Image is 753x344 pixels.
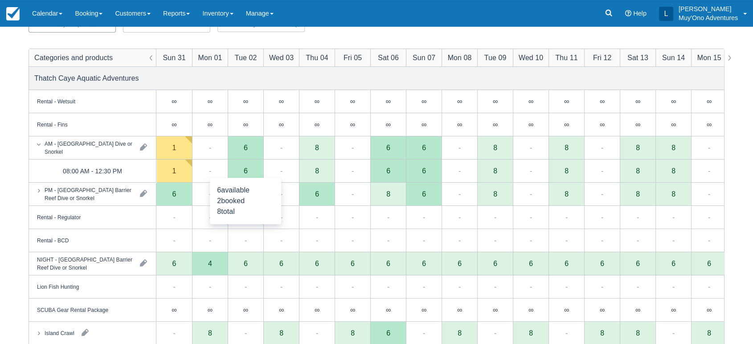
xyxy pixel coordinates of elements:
[636,260,640,267] div: 6
[244,167,248,174] div: 6
[228,90,263,113] div: ∞
[458,329,462,336] div: 8
[458,281,461,292] div: -
[352,235,354,246] div: -
[513,90,548,113] div: ∞
[548,90,584,113] div: ∞
[315,167,319,174] div: 8
[263,113,299,136] div: ∞
[600,121,605,128] div: ∞
[387,281,389,292] div: -
[528,306,533,313] div: ∞
[637,235,639,246] div: -
[477,90,513,113] div: ∞
[406,160,442,183] div: 6
[422,144,426,151] div: 6
[636,167,640,174] div: 8
[245,235,247,246] div: -
[299,90,335,113] div: ∞
[457,98,462,105] div: ∞
[458,235,461,246] div: -
[370,113,406,136] div: ∞
[620,113,655,136] div: ∞
[484,52,507,63] div: Tue 09
[565,235,568,246] div: -
[422,190,426,197] div: 6
[601,281,603,292] div: -
[671,121,676,128] div: ∞
[636,190,640,197] div: 8
[671,98,676,105] div: ∞
[163,52,185,63] div: Sun 31
[672,281,675,292] div: -
[620,90,655,113] div: ∞
[600,329,604,336] div: 8
[584,299,620,322] div: ∞
[422,306,426,313] div: ∞
[217,197,221,205] span: 2
[406,252,442,275] div: 6
[34,73,139,83] div: Thatch Caye Aquatic Adventures
[708,188,710,199] div: -
[386,167,390,174] div: 6
[406,90,442,113] div: ∞
[315,190,319,197] div: 6
[565,281,568,292] div: -
[671,167,675,174] div: 8
[530,212,532,222] div: -
[458,188,461,199] div: -
[173,235,175,246] div: -
[172,306,176,313] div: ∞
[269,52,294,63] div: Wed 03
[156,113,192,136] div: ∞
[530,281,532,292] div: -
[209,165,211,176] div: -
[217,185,274,196] div: available
[494,328,496,338] div: -
[352,165,354,176] div: -
[601,212,603,222] div: -
[244,260,248,267] div: 6
[548,252,584,275] div: 6
[494,235,496,246] div: -
[352,142,354,153] div: -
[208,260,212,267] div: 4
[209,281,211,292] div: -
[315,98,319,105] div: ∞
[208,121,213,128] div: ∞
[635,98,640,105] div: ∞
[45,139,133,156] div: AM - [GEOGRAPHIC_DATA] Dive or Snorkel
[548,299,584,322] div: ∞
[548,113,584,136] div: ∞
[637,281,639,292] div: -
[584,113,620,136] div: ∞
[672,235,675,246] div: -
[493,260,497,267] div: 6
[530,235,532,246] div: -
[423,328,425,338] div: -
[316,328,318,338] div: -
[584,90,620,113] div: ∞
[299,299,335,322] div: ∞
[192,90,228,113] div: ∞
[422,167,426,174] div: 6
[691,113,727,136] div: ∞
[422,260,426,267] div: 6
[316,235,318,246] div: -
[244,144,248,151] div: 6
[458,212,461,222] div: -
[351,329,355,336] div: 8
[565,328,568,338] div: -
[593,52,611,63] div: Fri 12
[600,260,604,267] div: 6
[413,52,435,63] div: Sun 07
[243,306,248,313] div: ∞
[37,283,79,291] div: Lion Fish Hunting
[423,281,425,292] div: -
[513,252,548,275] div: 6
[707,98,712,105] div: ∞
[422,98,426,105] div: ∞
[620,252,655,275] div: 6
[209,142,211,153] div: -
[192,113,228,136] div: ∞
